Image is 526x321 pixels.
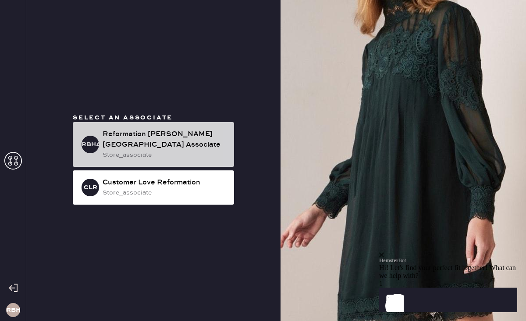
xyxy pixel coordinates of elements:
h3: CLR [84,184,97,191]
h3: RBHA [82,141,99,148]
div: store_associate [103,188,227,198]
span: Select an associate [73,114,173,122]
div: Customer Love Reformation [103,177,227,188]
div: store_associate [103,150,227,160]
div: Reformation [PERSON_NAME][GEOGRAPHIC_DATA] Associate [103,129,227,150]
h3: RBH [6,307,20,313]
iframe: Front Chat [379,199,524,319]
